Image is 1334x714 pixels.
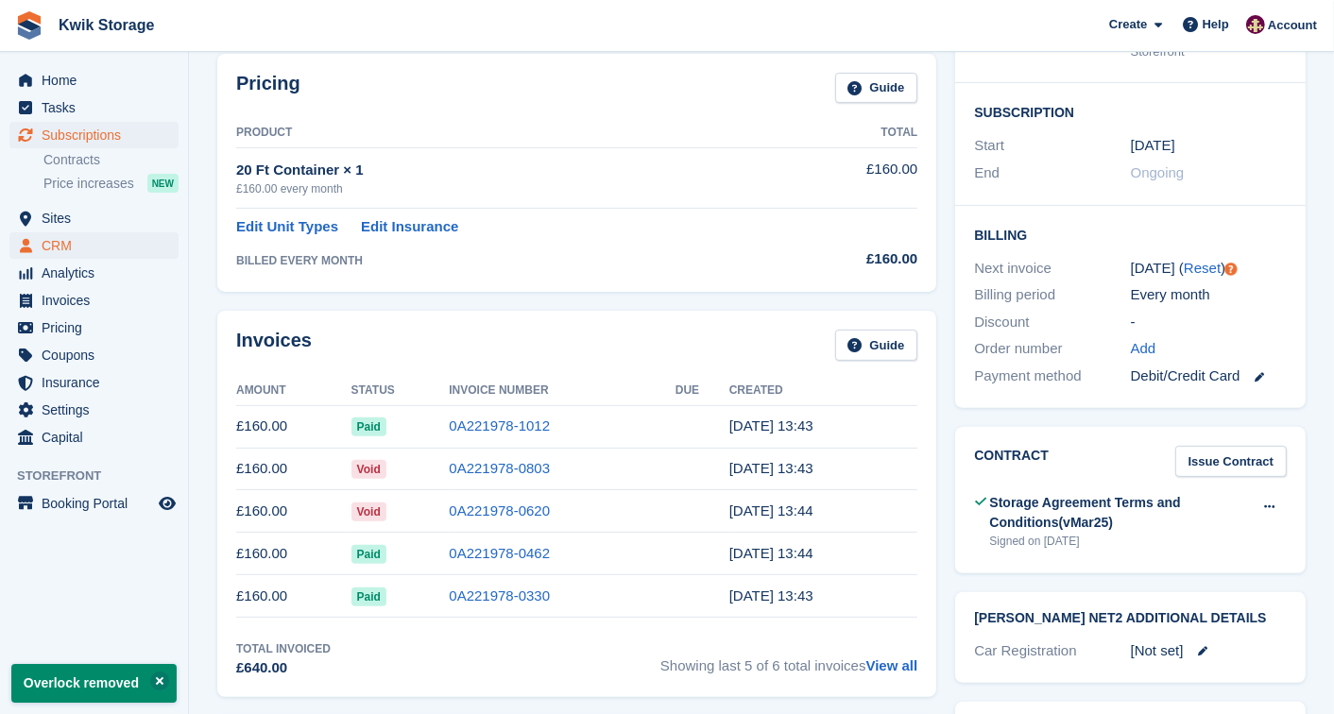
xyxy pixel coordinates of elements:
div: Start [974,135,1130,157]
span: CRM [42,232,155,259]
a: Contracts [43,151,179,169]
time: 2025-08-19 12:43:51 UTC [729,417,813,433]
div: [DATE] ( ) [1131,258,1287,280]
th: Total [790,118,917,148]
div: £640.00 [236,657,331,679]
a: menu [9,94,179,121]
h2: Pricing [236,73,300,104]
a: Guide [835,73,918,104]
th: Due [676,376,729,406]
a: Reset [1184,260,1221,276]
a: 0A221978-0462 [449,545,550,561]
td: £160.00 [236,405,351,448]
div: Every month [1131,284,1287,306]
span: Pricing [42,314,155,341]
div: BILLED EVERY MONTH [236,252,790,269]
a: menu [9,314,179,341]
h2: [PERSON_NAME] Net2 Additional Details [974,611,1287,626]
a: Edit Unit Types [236,216,338,238]
a: Guide [835,330,918,361]
th: Invoice Number [449,376,676,406]
span: Insurance [42,369,155,396]
span: Paid [351,417,386,436]
div: Order number [974,338,1130,360]
div: Car Registration [974,640,1130,662]
div: Storefront [1131,42,1287,61]
td: £160.00 [790,148,917,208]
a: View all [866,657,918,673]
img: ellie tragonette [1246,15,1265,34]
a: menu [9,490,179,517]
a: menu [9,369,179,396]
div: [Not set] [1131,640,1287,662]
span: Analytics [42,260,155,286]
span: Storefront [17,467,188,485]
div: End [974,162,1130,184]
span: Tasks [42,94,155,121]
a: menu [9,342,179,368]
a: 0A221978-1012 [449,417,550,433]
span: Price increases [43,175,134,193]
span: Help [1203,15,1229,34]
div: NEW [147,174,179,193]
span: Create [1109,15,1147,34]
a: menu [9,260,179,286]
td: £160.00 [236,575,351,618]
a: menu [9,232,179,259]
div: Signed on [DATE] [990,533,1252,550]
time: 2025-05-19 12:44:04 UTC [729,545,813,561]
a: menu [9,122,179,148]
span: Void [351,460,386,479]
div: Total Invoiced [236,640,331,657]
a: 0A221978-0330 [449,587,550,603]
span: Void [351,502,386,521]
a: menu [9,205,179,231]
div: Discount [974,312,1130,333]
a: 0A221978-0803 [449,460,550,476]
span: Paid [351,545,386,564]
a: Price increases NEW [43,173,179,194]
a: menu [9,287,179,314]
span: Booking Portal [42,490,155,517]
a: Issue Contract [1175,446,1287,477]
span: Sites [42,205,155,231]
th: Status [351,376,450,406]
span: Showing last 5 of 6 total invoices [660,640,917,679]
th: Amount [236,376,351,406]
a: Add [1131,338,1156,360]
div: Debit/Credit Card [1131,365,1287,387]
span: Capital [42,424,155,450]
img: stora-icon-8386f47178a22dfd0bd8f6a31ec36ba5ce8667c1dd55bd0f319d3a0aa187defe.svg [15,11,43,40]
div: £160.00 every month [236,180,790,197]
h2: Billing [974,225,1287,244]
div: Storage Agreement Terms and Conditions(vMar25) [990,493,1252,533]
div: - [1131,312,1287,333]
td: £160.00 [236,533,351,575]
div: Payment method [974,365,1130,387]
a: Kwik Storage [51,9,162,41]
span: Home [42,67,155,93]
span: Coupons [42,342,155,368]
time: 2025-03-19 01:00:00 UTC [1131,135,1175,157]
div: Billing period [974,284,1130,306]
span: Ongoing [1131,164,1185,180]
div: 20 Ft Container × 1 [236,160,790,181]
a: 0A221978-0620 [449,502,550,518]
th: Created [729,376,918,406]
a: Preview store [156,492,179,515]
h2: Invoices [236,330,312,361]
a: menu [9,424,179,450]
th: Product [236,118,790,148]
span: Subscriptions [42,122,155,148]
span: Invoices [42,287,155,314]
a: menu [9,67,179,93]
time: 2025-07-19 12:43:47 UTC [729,460,813,476]
div: Tooltip anchor [1223,261,1240,278]
h2: Subscription [974,102,1287,121]
div: Next invoice [974,258,1130,280]
span: Paid [351,587,386,606]
a: menu [9,397,179,423]
div: £160.00 [790,248,917,270]
span: Settings [42,397,155,423]
span: Account [1268,16,1317,35]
